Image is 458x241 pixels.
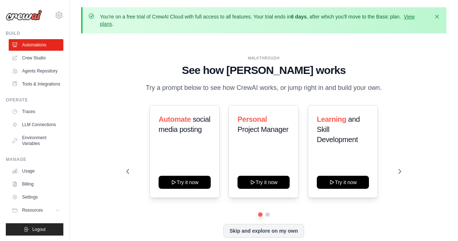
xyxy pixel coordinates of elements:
h1: See how [PERSON_NAME] works [126,64,401,77]
span: Logout [32,227,46,232]
div: Manage [6,157,63,162]
a: Automations [9,39,63,51]
button: Try it now [238,176,290,189]
span: Automate [159,115,191,123]
span: Learning [317,115,346,123]
a: Agents Repository [9,65,63,77]
button: Resources [9,204,63,216]
strong: 6 days [291,14,307,20]
button: Logout [6,223,63,236]
button: Try it now [317,176,369,189]
a: Crew Studio [9,52,63,64]
a: Settings [9,191,63,203]
a: Billing [9,178,63,190]
a: Tools & Integrations [9,78,63,90]
span: Resources [22,207,43,213]
span: Project Manager [238,125,289,133]
span: and Skill Development [317,115,360,144]
a: Environment Variables [9,132,63,149]
a: Traces [9,106,63,117]
div: Build [6,30,63,36]
img: Logo [6,10,42,21]
span: social media posting [159,115,210,133]
span: Personal [238,115,267,123]
p: You're on a free trial of CrewAI Cloud with full access to all features. Your trial ends in , aft... [100,13,429,28]
button: Skip and explore on my own [223,224,304,238]
p: Try a prompt below to see how CrewAI works, or jump right in and build your own. [142,83,386,93]
a: Usage [9,165,63,177]
button: Try it now [159,176,211,189]
a: LLM Connections [9,119,63,130]
div: Operate [6,97,63,103]
div: WALKTHROUGH [126,55,401,61]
